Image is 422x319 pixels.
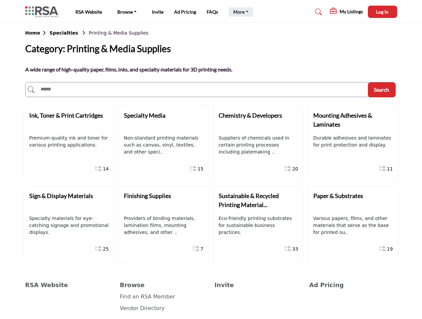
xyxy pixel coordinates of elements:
a: Find an RSA Member [120,293,175,300]
a: RSA Website [25,280,113,289]
h5: My Listings [340,9,363,15]
a: Search [309,7,326,17]
button: Log In [368,6,397,18]
span: Search [374,86,389,93]
a: 7 [200,243,203,255]
p: Suppliers of chemicals used in certain printing processes including platemaking .. [219,135,298,156]
b: Finishing Supplies [124,192,171,199]
a: Ad Pricing [174,9,196,15]
a: Vendor Directory [120,305,165,311]
span: Printing & Media Supplies [89,30,148,36]
b: Ink, Toner & Print Cartridges [29,112,103,119]
p: Providers of binding materials, lamination films, mounting adhesives, and other .. [124,215,204,236]
i: Show All 11 Sub-Categories [379,166,385,171]
a: 15 [197,163,203,175]
a: Invite [215,280,302,289]
a: 20 [292,163,298,175]
a: Browse [120,280,208,289]
p: Various papers, films, and other materials that serve as the base for printed ou.. [313,215,393,236]
i: Show All 19 Sub-Categories [379,246,385,251]
i: Show All 7 Sub-Categories [193,246,199,251]
a: FAQs [207,9,218,15]
b: Sustainable & Recycled Printing Material... [219,192,279,208]
p: Specialty materials for eye-catching signage and promotional displays. [29,215,109,236]
span: Log In [376,9,388,15]
img: Site Logo [25,6,61,17]
i: Show All 25 Sub-Categories [95,246,101,251]
p: A wide range of high-quality paper, films, inks, and specialty materials for 3D printing needs. [25,63,232,75]
b: Paper & Substrates [313,192,363,199]
b: Mounting Adhesives & Laminates [313,112,372,128]
a: Browse [113,7,142,17]
button: Search [368,82,395,97]
a: RSA Website [75,9,102,15]
i: Show All 20 Sub-Categories [285,166,291,171]
b: Home [25,30,50,36]
a: 11 [387,163,393,175]
i: Show All 15 Sub-Categories [190,166,196,171]
p: Eco-friendly printing substrates for sustainable business practices. [219,215,298,236]
a: 14 [103,163,109,175]
b: Sign & Display Materials [29,192,93,199]
b: Specialty Media [124,112,165,119]
div: My Listings [330,8,363,16]
b: Specialties [50,30,78,36]
a: Ad Pricing [309,280,397,289]
p: Premium-quality ink and toner for various printing applications. [29,135,109,149]
p: Durable adhesives and laminates for print protection and display. [313,135,393,149]
a: 25 [103,243,109,255]
a: More [229,7,253,17]
b: Chemistry & Developers [219,112,282,119]
h2: Category: Printing & Media Supplies [25,43,171,54]
i: Show All 33 Sub-Categories [285,246,291,251]
a: 33 [292,243,298,255]
p: Non-standard printing materials such as canvas, vinyl, textiles, and other speci.. [124,135,204,156]
a: Invite [152,9,163,15]
a: 19 [387,243,393,255]
i: Show All 14 Sub-Categories [95,166,101,171]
